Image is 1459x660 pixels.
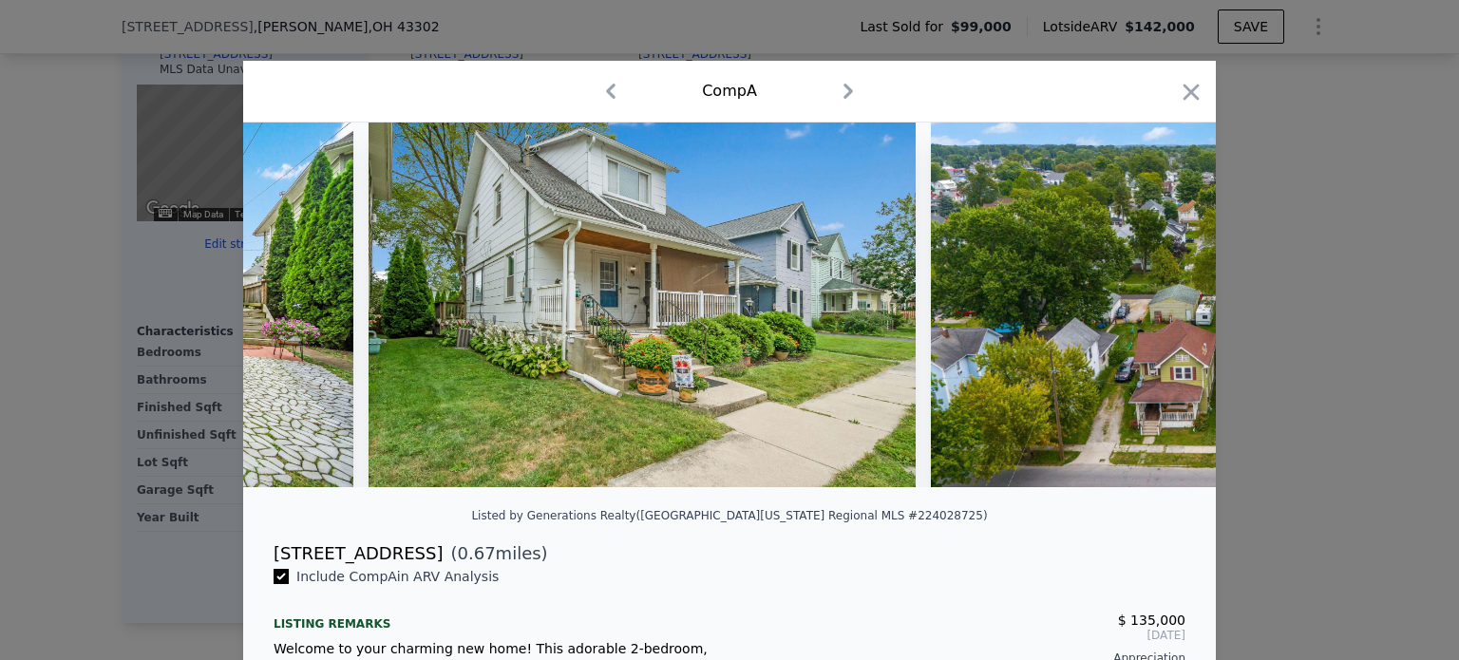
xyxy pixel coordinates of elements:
span: 0.67 [458,543,496,563]
div: Listed by Generations Realty ([GEOGRAPHIC_DATA][US_STATE] Regional MLS #224028725) [471,509,987,522]
span: ( miles) [443,540,547,567]
div: Comp A [702,80,757,103]
span: $ 135,000 [1118,613,1185,628]
span: Include Comp A in ARV Analysis [289,569,506,584]
img: Property Img [369,123,916,487]
div: [STREET_ADDRESS] [274,540,443,567]
div: Listing remarks [274,601,714,632]
span: [DATE] [745,628,1185,643]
